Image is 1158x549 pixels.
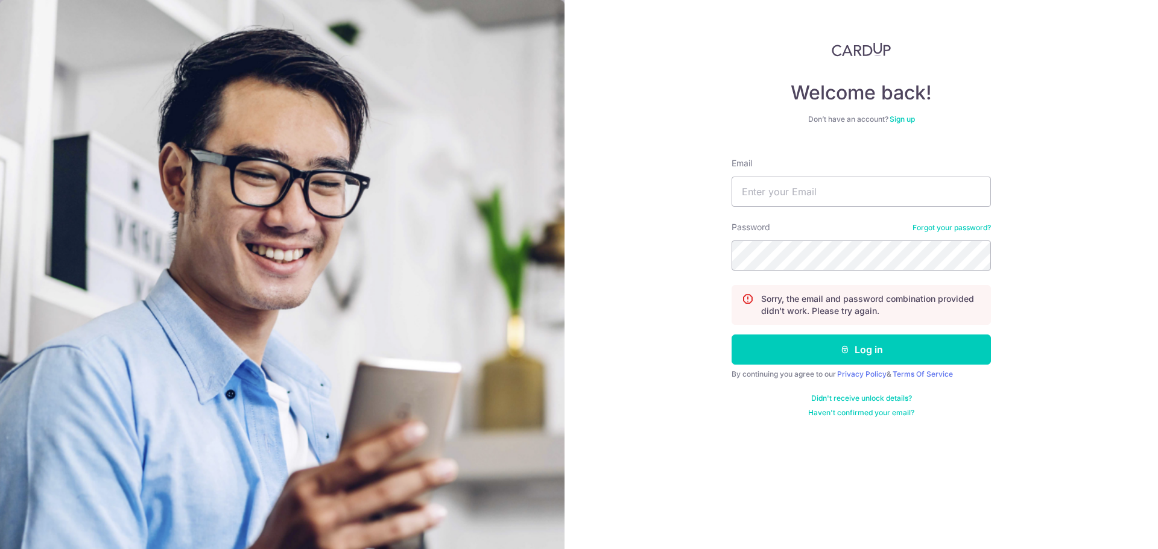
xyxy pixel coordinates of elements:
h4: Welcome back! [732,81,991,105]
a: Privacy Policy [837,369,887,378]
a: Didn't receive unlock details? [811,394,912,403]
div: Don’t have an account? [732,115,991,124]
label: Email [732,157,752,169]
a: Forgot your password? [913,223,991,233]
label: Password [732,221,770,233]
a: Haven't confirmed your email? [808,408,914,418]
a: Sign up [890,115,915,124]
p: Sorry, the email and password combination provided didn't work. Please try again. [761,293,981,317]
a: Terms Of Service [893,369,953,378]
button: Log in [732,334,991,365]
div: By continuing you agree to our & [732,369,991,379]
input: Enter your Email [732,177,991,207]
img: CardUp Logo [832,42,891,57]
